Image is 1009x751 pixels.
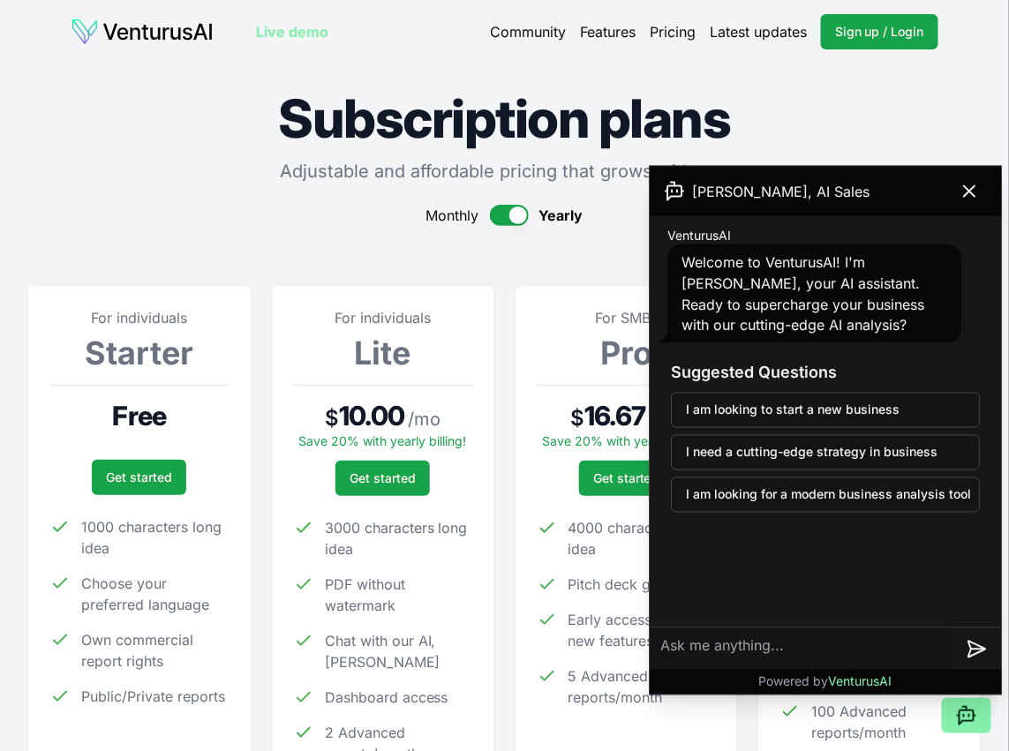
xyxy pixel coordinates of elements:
span: 4000 characters long idea [569,517,717,559]
span: 16.67 [584,400,645,432]
span: Save 20% with yearly billing! [299,433,467,448]
h3: Lite [293,335,473,371]
a: Get started [579,461,674,496]
p: Powered by [759,673,892,691]
p: For individuals [293,307,473,328]
span: Save 20% with yearly billing! [542,433,710,448]
span: VenturusAI [667,227,731,244]
h3: Pro [537,335,717,371]
span: [PERSON_NAME], AI Sales [692,181,870,202]
span: PDF without watermark [325,574,473,616]
a: Features [580,21,636,42]
span: Sign up / Login [835,23,924,41]
button: I am looking for a modern business analysis tool [671,477,980,513]
h3: Suggested Questions [671,361,980,386]
span: Free [112,400,166,432]
span: Early access to major new features [569,609,717,651]
a: Community [490,21,566,42]
a: Pricing [650,21,696,42]
span: 1000 characters long idea [81,516,230,559]
span: 100 Advanced reports/month [811,701,960,743]
span: Choose your preferred language [81,573,230,615]
span: VenturusAI [829,674,892,689]
span: $ [325,404,339,432]
a: Live demo [256,21,328,42]
a: Get started [335,461,430,496]
span: Yearly [539,205,584,226]
button: I need a cutting-edge strategy in business [671,435,980,470]
span: $ [570,404,584,432]
span: 10.00 [339,400,404,432]
p: For SMBs [537,307,717,328]
span: 5 Advanced reports/month [569,665,717,708]
span: Own commercial report rights [81,629,230,672]
h3: Starter [49,335,230,371]
span: Pitch deck generation [569,574,713,595]
a: Latest updates [710,21,807,42]
span: Welcome to VenturusAI! I'm [PERSON_NAME], your AI assistant. Ready to supercharge your business w... [681,253,924,334]
span: Public/Private reports [81,686,225,707]
h1: Subscription plans [28,92,981,145]
p: For individuals [49,307,230,328]
p: Adjustable and affordable pricing that grows with you [28,159,981,184]
span: 3000 characters long idea [325,517,473,559]
span: Dashboard access [325,687,448,708]
span: Chat with our AI, [PERSON_NAME] [325,630,473,672]
a: Sign up / Login [821,14,938,49]
span: Monthly [426,205,479,226]
span: / mo [408,407,440,432]
button: I am looking to start a new business [671,393,980,428]
a: Get started [92,460,186,495]
img: logo [71,18,214,46]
